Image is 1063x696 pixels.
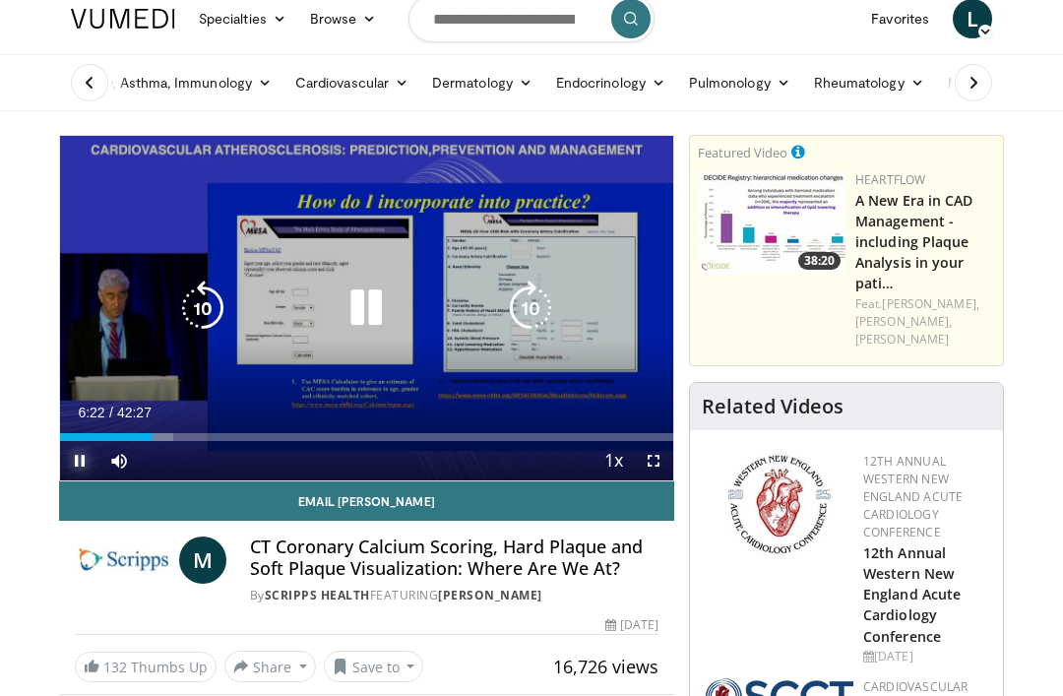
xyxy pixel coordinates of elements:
button: Save to [324,651,424,682]
div: Progress Bar [60,433,673,441]
a: A New Era in CAD Management - including Plaque Analysis in your pati… [855,191,973,292]
a: Pulmonology [677,63,802,102]
a: Email [PERSON_NAME] [59,481,674,521]
div: [DATE] [605,616,658,634]
div: [DATE] [863,648,987,665]
button: Fullscreen [634,441,673,480]
img: 738d0e2d-290f-4d89-8861-908fb8b721dc.150x105_q85_crop-smart_upscale.jpg [698,171,845,275]
small: Featured Video [698,144,787,161]
div: By FEATURING [250,587,658,604]
a: [PERSON_NAME], [855,313,952,330]
button: Mute [99,441,139,480]
img: 0954f259-7907-4053-a817-32a96463ecc8.png.150x105_q85_autocrop_double_scale_upscale_version-0.2.png [724,453,834,556]
span: 38:20 [798,252,841,270]
a: Scripps Health [265,587,370,603]
span: 6:22 [78,405,104,420]
a: [PERSON_NAME] [438,587,542,603]
a: Dermatology [420,63,544,102]
button: Share [224,651,316,682]
img: VuMedi Logo [71,9,175,29]
button: Pause [60,441,99,480]
span: 132 [103,658,127,676]
a: 12th Annual Western New England Acute Cardiology Conference [863,543,961,645]
button: Playback Rate [594,441,634,480]
a: 12th Annual Western New England Acute Cardiology Conference [863,453,963,540]
img: Scripps Health [75,537,171,584]
a: 132 Thumbs Up [75,652,217,682]
a: Allergy, Asthma, Immunology [59,63,283,102]
h4: Related Videos [702,395,844,418]
a: Rheumatology [802,63,936,102]
a: 38:20 [698,171,845,275]
a: Cardiovascular [283,63,420,102]
h4: CT Coronary Calcium Scoring, Hard Plaque and Soft Plaque Visualization: Where Are We At? [250,537,658,579]
a: Heartflow [855,171,926,188]
span: 16,726 views [553,655,658,678]
video-js: Video Player [60,136,673,480]
span: 42:27 [117,405,152,420]
a: Endocrinology [544,63,677,102]
a: M [179,537,226,584]
div: Feat. [855,295,995,348]
a: [PERSON_NAME] [855,331,949,348]
a: [PERSON_NAME], [882,295,978,312]
span: / [109,405,113,420]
